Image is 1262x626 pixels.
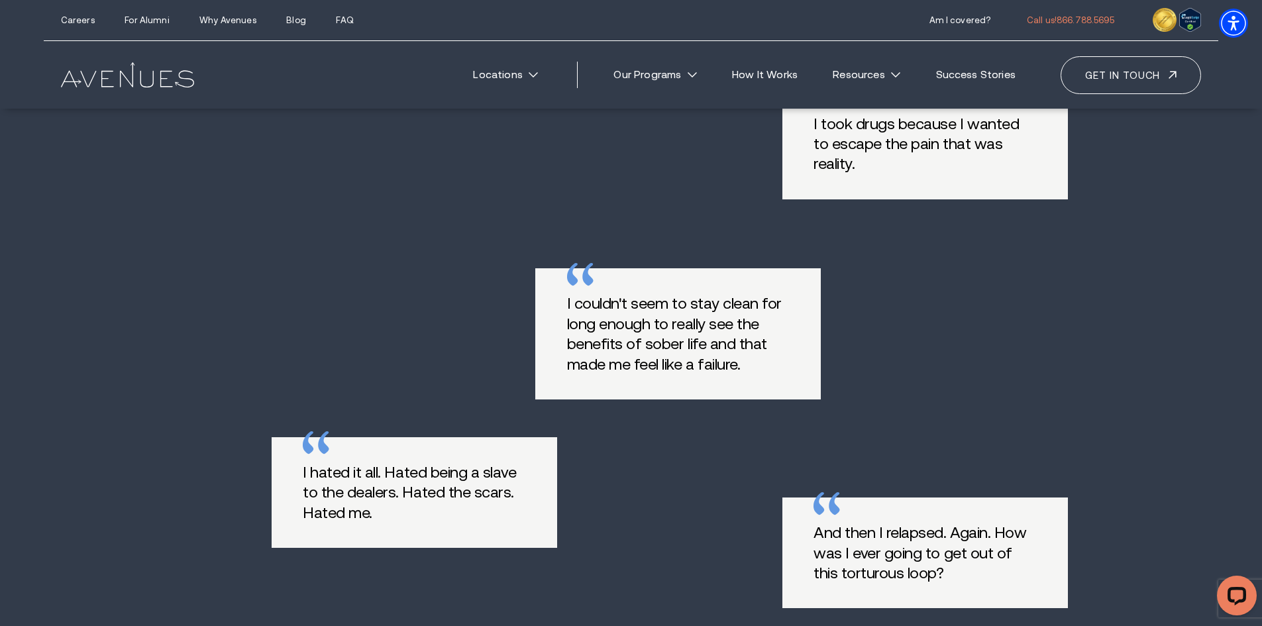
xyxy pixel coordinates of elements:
[1179,12,1201,25] a: Verify LegitScript Approval for www.avenuesrecovery.com
[1061,56,1201,94] a: Get in touch
[336,15,353,25] a: FAQ
[286,15,306,25] a: Blog
[1179,8,1201,32] img: Verify Approval for www.avenuesrecovery.com
[600,60,710,89] a: Our Programs
[1153,8,1177,32] img: clock
[929,15,991,25] a: Am I covered?
[61,15,95,25] a: Careers
[922,60,1029,89] a: Success Stories
[719,60,812,89] a: How It Works
[303,462,525,523] p: I hated it all. Hated being a slave to the dealers. Hated the scars. Hated me.
[125,15,169,25] a: For Alumni
[1027,15,1115,25] a: call 866.788.5695
[814,523,1036,583] p: And then I relapsed. Again. How was I ever going to get out of this torturous loop?
[460,60,552,89] a: Locations
[199,15,256,25] a: Why Avenues
[567,293,790,374] p: I couldn't seem to stay clean for long enough to really see the benefits of sober life and that m...
[814,114,1036,174] p: I took drugs because I wanted to escape the pain that was reality.
[1206,570,1262,626] iframe: LiveChat chat widget
[1219,9,1248,38] div: Accessibility Menu
[1057,15,1115,25] span: 866.788.5695
[819,60,914,89] a: Resources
